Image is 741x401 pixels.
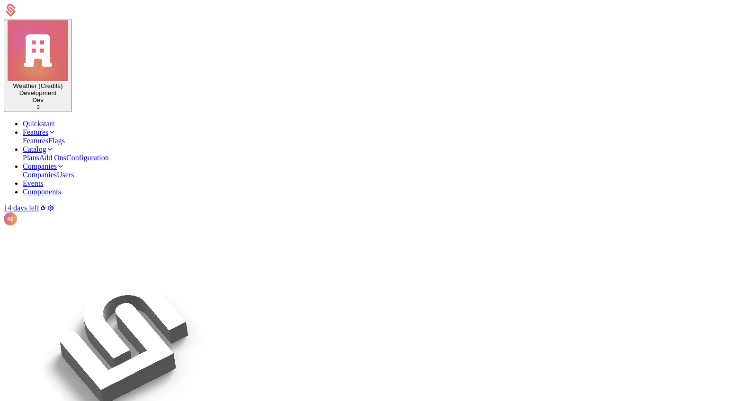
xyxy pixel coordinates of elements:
a: Catalog [23,145,54,153]
a: Events [23,179,44,187]
button: Select environment [4,19,72,112]
a: Configuration [66,154,109,162]
span: Weather (Credits) [13,82,63,89]
img: Ryan Echternacht [4,212,17,226]
a: Integrations [39,204,47,212]
a: Features [23,128,56,136]
a: Companies [23,162,64,170]
a: Components [23,188,61,196]
a: 14 days left [4,204,39,212]
a: Add Ons [39,154,66,162]
span: Dev [32,96,44,104]
a: Quickstart [23,120,54,128]
button: Open user button [4,212,17,226]
a: Features [23,137,48,145]
a: Users [57,171,74,179]
a: Plans [23,154,39,162]
a: Settings [47,204,54,212]
img: Weather (Credits) [8,20,68,81]
div: Development [8,89,68,96]
a: Flags [48,137,65,145]
a: Companies [23,171,57,179]
nav: Main [4,120,737,196]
